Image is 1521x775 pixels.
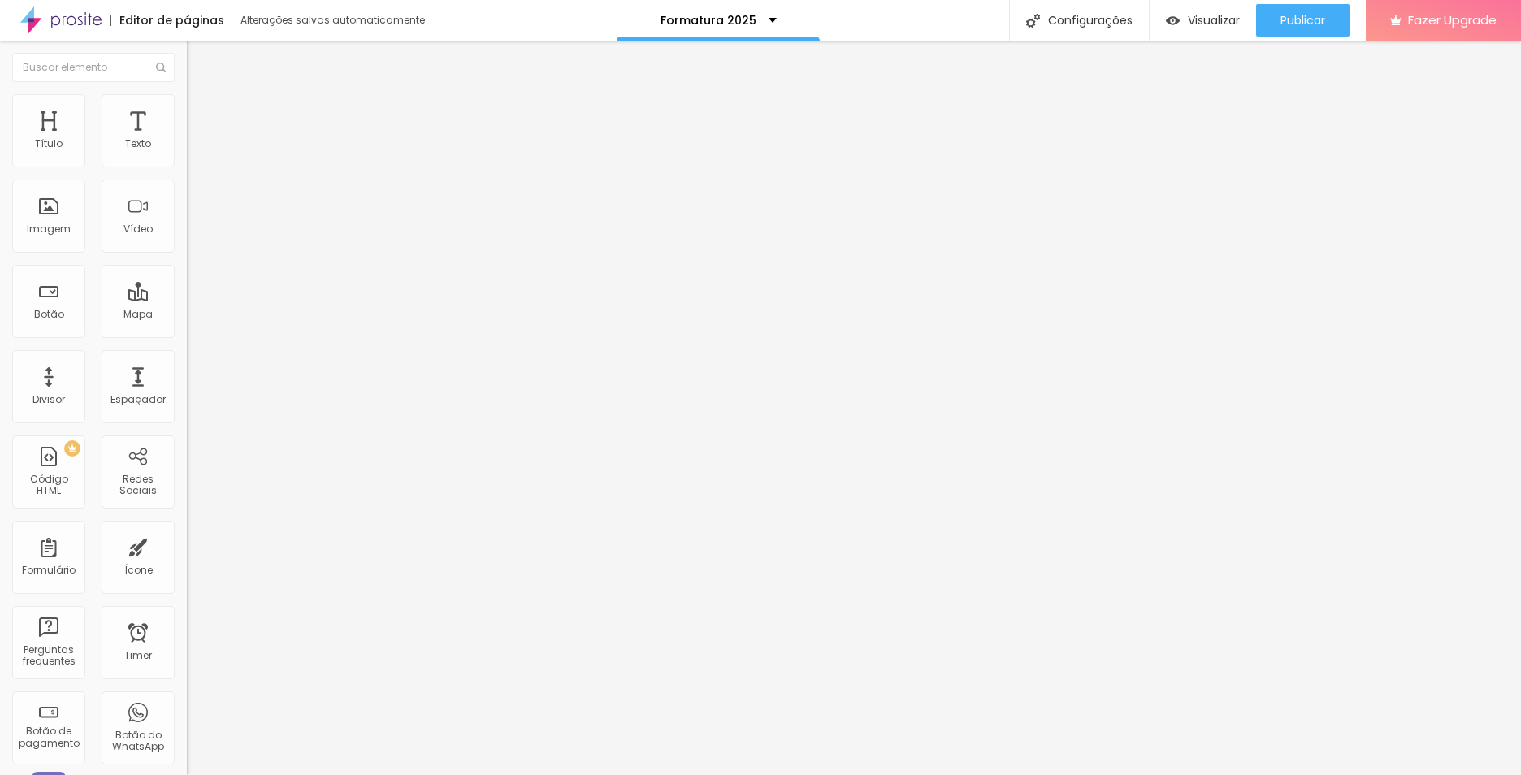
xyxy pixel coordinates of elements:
span: Fazer Upgrade [1408,13,1497,27]
button: Visualizar [1150,4,1256,37]
button: Publicar [1256,4,1350,37]
div: Mapa [123,309,153,320]
div: Botão do WhatsApp [106,730,170,753]
div: Redes Sociais [106,474,170,497]
div: Ícone [124,565,153,576]
div: Botão [34,309,64,320]
span: Visualizar [1188,14,1240,27]
img: Icone [1026,14,1040,28]
div: Texto [125,138,151,149]
input: Buscar elemento [12,53,175,82]
div: Editor de páginas [110,15,224,26]
div: Divisor [32,394,65,405]
div: Alterações salvas automaticamente [240,15,427,25]
div: Espaçador [110,394,166,405]
div: Título [35,138,63,149]
div: Formulário [22,565,76,576]
img: view-1.svg [1166,14,1180,28]
div: Vídeo [123,223,153,235]
div: Timer [124,650,152,661]
div: Imagem [27,223,71,235]
div: Perguntas frequentes [16,644,80,668]
iframe: Editor [187,41,1521,775]
img: Icone [156,63,166,72]
div: Código HTML [16,474,80,497]
p: Formatura 2025 [661,15,756,26]
span: Publicar [1280,14,1325,27]
div: Botão de pagamento [16,725,80,749]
